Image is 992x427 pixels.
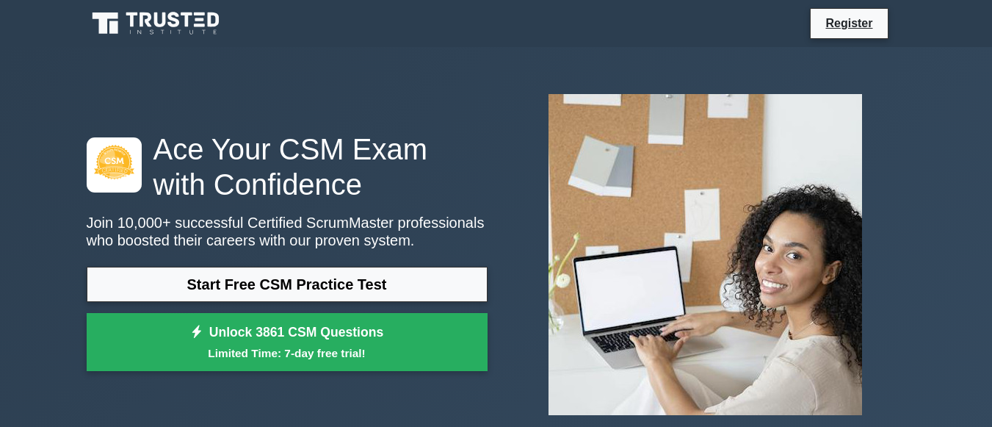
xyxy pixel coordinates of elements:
[105,345,469,362] small: Limited Time: 7-day free trial!
[817,14,881,32] a: Register
[87,313,488,372] a: Unlock 3861 CSM QuestionsLimited Time: 7-day free trial!
[87,132,488,202] h1: Ace Your CSM Exam with Confidence
[87,267,488,302] a: Start Free CSM Practice Test
[87,214,488,249] p: Join 10,000+ successful Certified ScrumMaster professionals who boosted their careers with our pr...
